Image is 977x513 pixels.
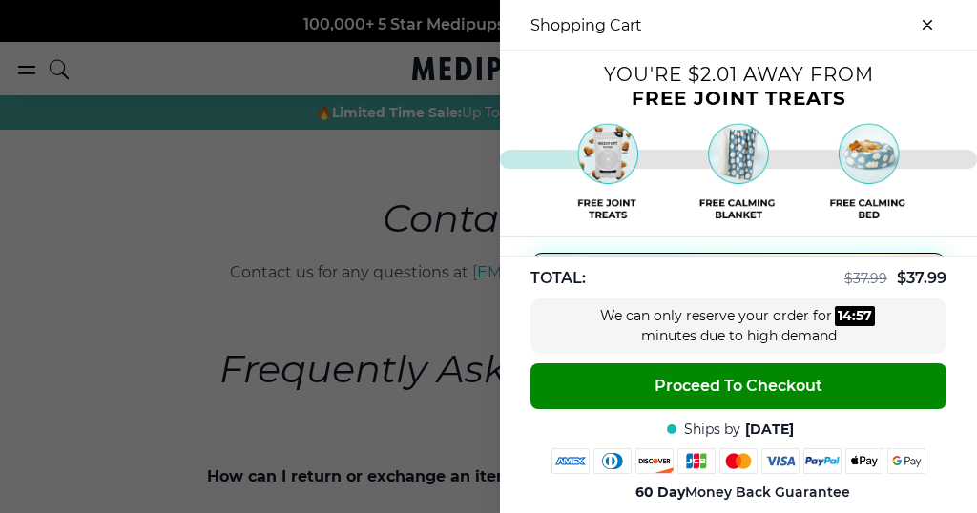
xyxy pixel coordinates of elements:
span: $ 37.99 [844,270,887,287]
img: visa [761,448,800,474]
div: 14 [838,306,852,326]
button: close-cart [908,6,946,44]
img: apple [845,448,883,474]
img: mastercard [719,448,758,474]
img: Empty cart [500,117,977,227]
span: Free Joint Treats [632,87,846,110]
img: diners-club [593,448,632,474]
img: discover [635,448,674,474]
span: [DATE] [745,421,794,439]
span: $ 37.99 [897,269,946,287]
button: Proceed To Checkout [530,363,946,409]
img: google [887,448,925,474]
span: TOTAL: [530,268,586,289]
div: : [835,306,875,326]
div: We can only reserve your order for minutes due to high demand [595,306,882,346]
img: amex [551,448,590,474]
h3: Shopping Cart [530,16,642,34]
img: paypal [803,448,842,474]
span: Proceed To Checkout [655,377,822,396]
strong: 60 Day [635,483,685,501]
span: Money Back Guarantee [635,483,850,502]
img: jcb [677,448,716,474]
span: Ships by [684,421,740,439]
div: 57 [856,306,872,326]
p: You're $2.01 away from [500,70,977,79]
